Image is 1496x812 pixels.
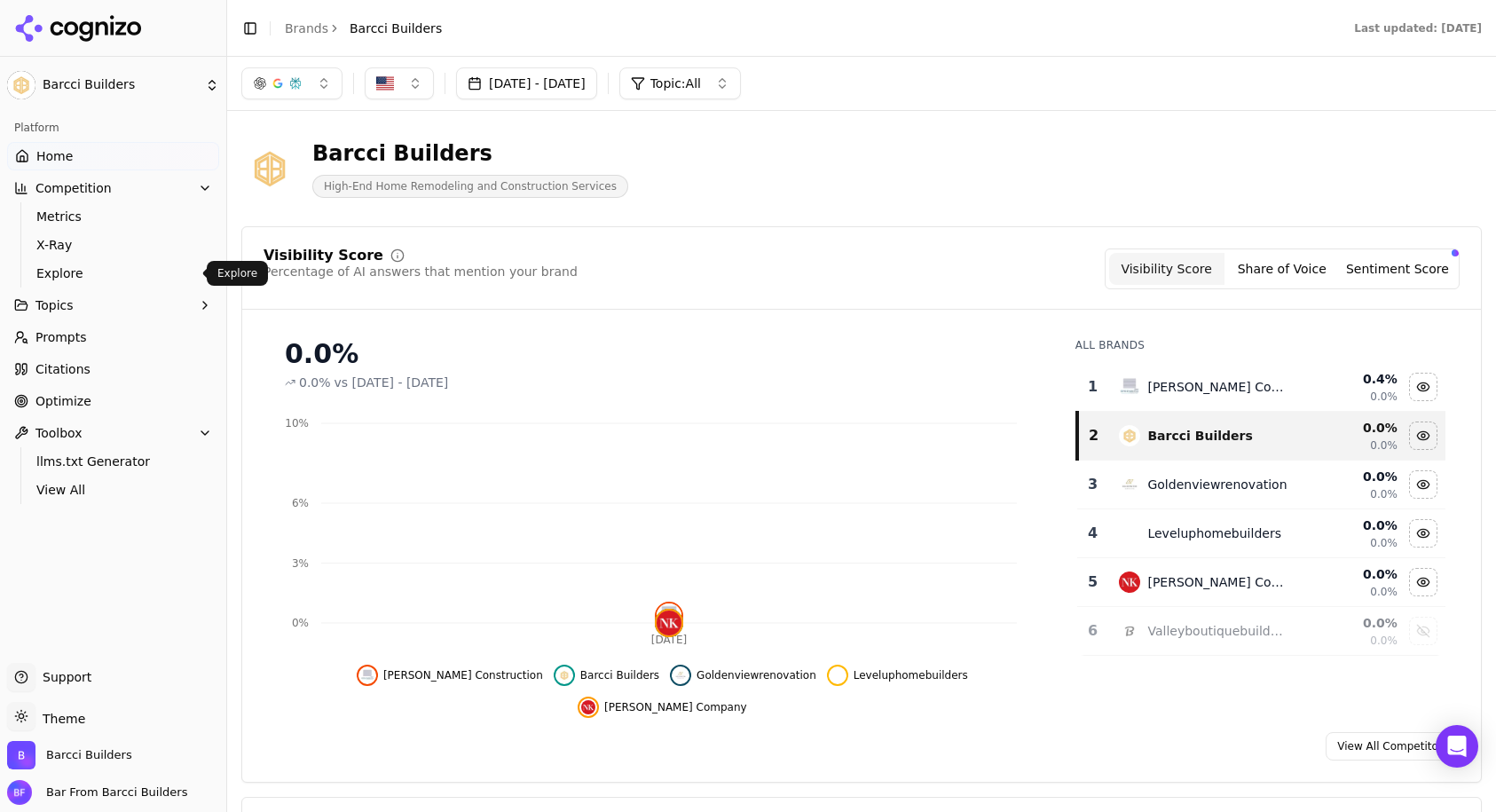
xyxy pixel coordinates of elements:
img: US [376,75,394,92]
div: 2 [1086,425,1102,446]
span: 0.0% [1370,390,1398,404]
div: Barcci Builders [1147,427,1252,445]
div: Barcci Builders [312,139,628,168]
div: 0.0 % [1303,516,1398,534]
tspan: 0% [292,617,309,629]
tr: 4leveluphomebuildersLeveluphomebuilders0.0%0.0%Hide leveluphomebuilders data [1077,509,1445,558]
div: 0.0 % [1303,565,1398,583]
button: Hide barcci builders data [554,665,659,686]
tr: 2barcci builders Barcci Builders0.0%0.0%Hide barcci builders data [1077,412,1445,461]
tspan: 10% [285,417,309,430]
div: Open Intercom Messenger [1436,725,1478,768]
div: All Brands [1075,338,1445,352]
span: Theme [35,712,85,726]
span: Optimize [35,392,91,410]
button: Show valleyboutiquebuilders data [1409,617,1437,645]
span: Goldenviewrenovation [697,668,816,682]
div: Last updated: [DATE] [1354,21,1482,35]
span: Bar From Barcci Builders [39,784,187,800]
button: Hide goldenviewrenovation data [670,665,816,686]
button: Hide leveluphomebuilders data [827,665,968,686]
span: Topic: All [650,75,701,92]
button: Hide neil kelly company data [1409,568,1437,596]
div: Percentage of AI answers that mention your brand [264,263,578,280]
a: Metrics [29,204,198,229]
span: Barcci Builders [350,20,442,37]
div: 6 [1084,620,1102,642]
span: 0.0% [1370,634,1398,648]
span: 0.0% [1370,536,1398,550]
div: 0.0 % [1303,614,1398,632]
img: neil kelly company [581,700,595,714]
a: Explore [29,261,198,286]
span: 0.0% [1370,585,1398,599]
tspan: 6% [292,497,309,509]
img: Barcci Builders [7,741,35,769]
button: Toolbox [7,419,219,447]
button: Competition [7,174,219,202]
span: 0.0% [1370,487,1398,501]
div: 0.0 % [1303,468,1398,485]
div: [PERSON_NAME] Company [1147,573,1288,591]
a: Citations [7,355,219,383]
div: 0.0% [285,338,1040,370]
span: Metrics [36,208,191,225]
button: Open user button [7,780,187,805]
span: Support [35,668,91,686]
button: Topics [7,291,219,319]
button: [DATE] - [DATE] [456,67,597,99]
img: leveluphomebuilders [831,668,845,682]
img: Bar From Barcci Builders [7,780,32,805]
a: llms.txt Generator [29,449,198,474]
div: 1 [1084,376,1102,398]
img: Barcci Builders [7,71,35,99]
a: Optimize [7,387,219,415]
span: Topics [35,296,74,314]
div: Visibility Score [264,248,383,263]
span: High-End Home Remodeling and Construction Services [312,175,628,198]
nav: breadcrumb [285,20,442,37]
button: Hide goldenviewrenovation data [1409,470,1437,499]
a: Home [7,142,219,170]
span: [PERSON_NAME] Company [604,700,747,714]
span: X-Ray [36,236,191,254]
a: Prompts [7,323,219,351]
img: barcci builders [557,668,571,682]
button: Hide neil kelly company data [578,697,747,718]
tspan: 3% [292,557,309,570]
a: View All Competitors [1326,732,1460,761]
img: leveluphomebuilders [1119,523,1140,544]
div: Leveluphomebuilders [1147,524,1281,542]
img: goldenviewrenovation [1119,474,1140,495]
span: 0.0% [299,374,331,391]
button: Open organization switcher [7,741,132,769]
span: Toolbox [35,424,83,442]
div: 3 [1084,474,1102,495]
img: goldenviewrenovation [673,668,688,682]
button: Hide leveluphomebuilders data [1409,519,1437,548]
button: Visibility Score [1109,253,1224,285]
a: View All [29,477,198,502]
span: Home [36,147,73,165]
span: [PERSON_NAME] Construction [383,668,543,682]
div: [PERSON_NAME] Construction [1147,378,1288,396]
span: View All [36,481,191,499]
div: 4 [1084,523,1102,544]
img: greenberg construction [657,603,681,628]
div: Goldenviewrenovation [1147,476,1287,493]
div: 0.4 % [1303,370,1398,388]
span: Barcci Builders [46,747,132,763]
div: Data table [1075,363,1445,656]
tr: 3goldenviewrenovationGoldenviewrenovation0.0%0.0%Hide goldenviewrenovation data [1077,461,1445,509]
img: greenberg construction [1119,376,1140,398]
a: Brands [285,21,328,35]
div: 0.0 % [1303,419,1398,437]
a: X-Ray [29,233,198,257]
span: Explore [36,264,191,282]
img: Barcci Builders [241,140,298,197]
img: neil kelly company [657,611,681,635]
button: Share of Voice [1224,253,1340,285]
tr: 1greenberg construction[PERSON_NAME] Construction0.4%0.0%Hide greenberg construction data [1077,363,1445,412]
tr: 5neil kelly company[PERSON_NAME] Company0.0%0.0%Hide neil kelly company data [1077,558,1445,607]
span: Barcci Builders [43,77,198,93]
